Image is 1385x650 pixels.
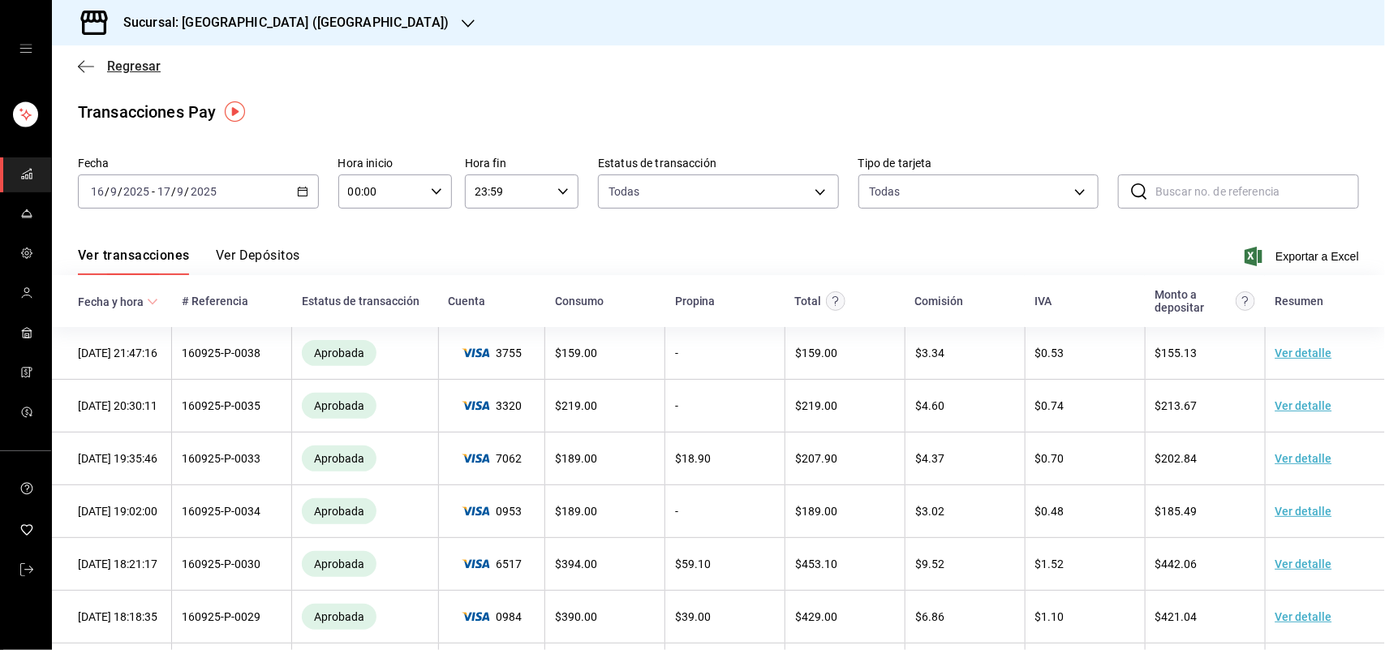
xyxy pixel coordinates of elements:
label: Fecha [78,158,319,170]
span: $ 3.02 [915,505,944,518]
div: # Referencia [182,295,248,308]
svg: Este monto equivale al total pagado por el comensal antes de aplicar Comisión e IVA. [826,291,845,311]
span: 3755 [449,347,535,359]
a: Ver detalle [1275,452,1332,465]
span: / [185,185,190,198]
span: Aprobada [308,505,371,518]
div: Todas [869,183,901,200]
span: - [152,185,155,198]
div: Transacciones cobradas de manera exitosa. [302,393,376,419]
a: Ver detalle [1275,399,1332,412]
button: Ver transacciones [78,248,190,275]
div: Transacciones cobradas de manera exitosa. [302,604,376,630]
span: 0953 [449,505,535,518]
span: / [118,185,123,198]
span: $ 189.00 [795,505,837,518]
td: [DATE] 19:02:00 [52,485,172,538]
span: $ 159.00 [795,347,837,359]
td: [DATE] 18:21:17 [52,538,172,591]
div: Transacciones cobradas de manera exitosa. [302,551,376,577]
td: [DATE] 20:30:11 [52,380,172,433]
span: $ 0.48 [1035,505,1065,518]
label: Tipo de tarjeta [858,158,1099,170]
span: Aprobada [308,610,371,623]
span: $ 6.86 [915,610,944,623]
span: $ 39.00 [675,610,711,623]
img: Tooltip marker [225,101,245,122]
span: $ 0.74 [1035,399,1065,412]
span: / [105,185,110,198]
td: 160925-P-0033 [172,433,292,485]
td: [DATE] 18:18:35 [52,591,172,644]
span: $ 59.10 [675,557,711,570]
div: Fecha y hora [78,295,144,308]
span: Aprobada [308,399,371,412]
span: $ 390.00 [555,610,597,623]
span: $ 219.00 [795,399,837,412]
span: Fecha y hora [78,295,158,308]
td: [DATE] 19:35:46 [52,433,172,485]
div: navigation tabs [78,248,300,275]
div: Transacciones cobradas de manera exitosa. [302,498,376,524]
div: Transacciones cobradas de manera exitosa. [302,340,376,366]
div: Propina [675,295,716,308]
div: Comisión [914,295,963,308]
span: $ 442.06 [1155,557,1198,570]
div: Total [795,295,822,308]
span: $ 185.49 [1155,505,1198,518]
span: $ 219.00 [555,399,597,412]
div: Resumen [1275,295,1323,308]
td: 160925-P-0038 [172,327,292,380]
span: $ 155.13 [1155,347,1198,359]
span: $ 0.53 [1035,347,1065,359]
span: $ 202.84 [1155,452,1198,465]
td: 160925-P-0029 [172,591,292,644]
a: Ver detalle [1275,557,1332,570]
span: $ 189.00 [555,452,597,465]
span: 0984 [449,610,535,623]
span: / [171,185,176,198]
h3: Sucursal: [GEOGRAPHIC_DATA] ([GEOGRAPHIC_DATA]) [110,13,449,32]
div: Transacciones Pay [78,100,216,124]
span: Aprobada [308,347,371,359]
div: Estatus de transacción [302,295,419,308]
input: -- [110,185,118,198]
span: 6517 [449,557,535,570]
span: $ 189.00 [555,505,597,518]
div: IVA [1034,295,1052,308]
td: 160925-P-0030 [172,538,292,591]
span: Todas [609,183,640,200]
span: $ 159.00 [555,347,597,359]
span: $ 213.67 [1155,399,1198,412]
span: Aprobada [308,557,371,570]
a: Ver detalle [1275,505,1332,518]
span: $ 429.00 [795,610,837,623]
div: Consumo [555,295,604,308]
span: 3320 [449,399,535,412]
span: Regresar [107,58,161,74]
button: open drawer [19,42,32,55]
span: $ 4.37 [915,452,944,465]
a: Ver detalle [1275,347,1332,359]
input: ---- [190,185,217,198]
button: Regresar [78,58,161,74]
span: $ 394.00 [555,557,597,570]
label: Hora inicio [338,158,452,170]
a: Ver detalle [1275,610,1332,623]
span: $ 207.90 [795,452,837,465]
svg: Este es el monto resultante del total pagado menos comisión e IVA. Esta será la parte que se depo... [1236,291,1255,311]
span: $ 3.34 [915,347,944,359]
td: - [665,485,785,538]
span: Aprobada [308,452,371,465]
input: -- [177,185,185,198]
div: Monto a depositar [1155,288,1232,314]
button: Exportar a Excel [1248,247,1359,266]
td: 160925-P-0035 [172,380,292,433]
td: 160925-P-0034 [172,485,292,538]
td: - [665,327,785,380]
button: Ver Depósitos [216,248,300,275]
div: Cuenta [448,295,485,308]
label: Hora fin [465,158,579,170]
span: $ 421.04 [1155,610,1198,623]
